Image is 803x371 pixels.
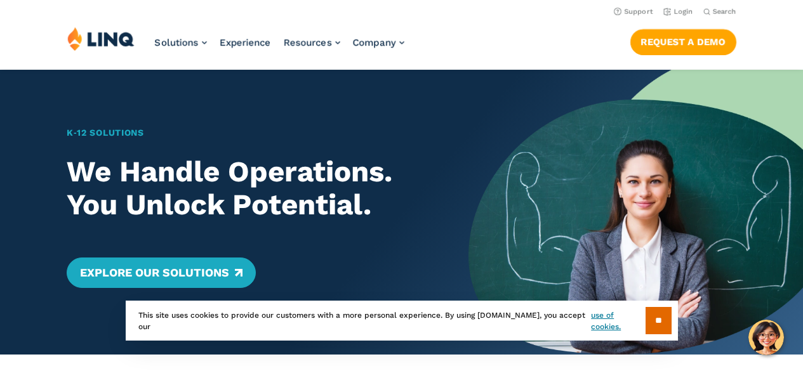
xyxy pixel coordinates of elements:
span: Search [713,8,736,16]
a: Solutions [155,37,207,48]
a: Resources [284,37,340,48]
img: LINQ | K‑12 Software [67,27,135,51]
h2: We Handle Operations. You Unlock Potential. [67,155,435,222]
a: Request a Demo [630,29,736,55]
nav: Button Navigation [630,27,736,55]
a: Experience [220,37,271,48]
a: Login [663,8,693,16]
img: Home Banner [468,70,803,355]
a: use of cookies. [591,309,645,332]
button: Open Search Bar [703,7,736,16]
h1: K‑12 Solutions [67,126,435,140]
span: Company [353,37,396,48]
a: Support [614,8,653,16]
span: Resources [284,37,332,48]
a: Explore Our Solutions [67,257,255,288]
div: This site uses cookies to provide our customers with a more personal experience. By using [DOMAIN... [126,301,678,341]
nav: Primary Navigation [155,27,404,68]
span: Solutions [155,37,199,48]
a: Company [353,37,404,48]
button: Hello, have a question? Let’s chat. [748,320,784,355]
